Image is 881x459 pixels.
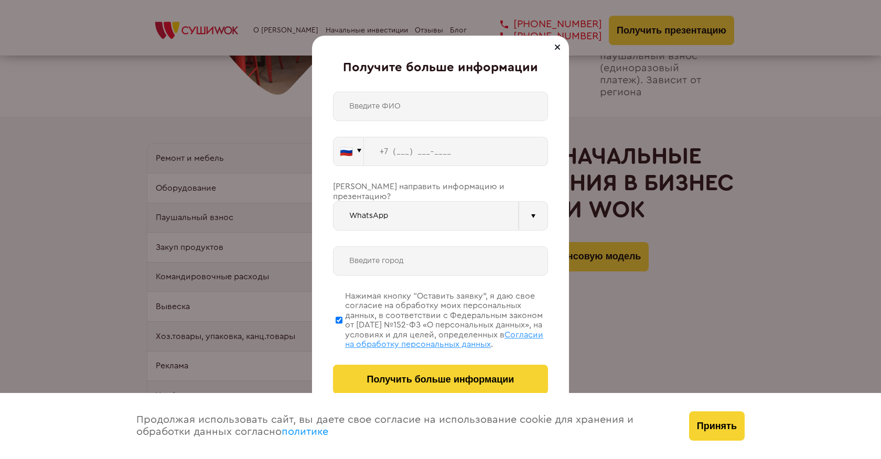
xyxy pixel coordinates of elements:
input: +7 (___) ___-____ [364,137,548,166]
input: Введите город [333,246,548,276]
div: [PERSON_NAME] направить информацию и презентацию? [333,182,548,201]
div: Продолжая использовать сайт, вы даете свое согласие на использование cookie для хранения и обрабо... [126,393,679,459]
div: Нажимая кнопку “Оставить заявку”, я даю свое согласие на обработку моих персональных данных, в со... [345,291,548,349]
a: политике [282,427,328,437]
span: Получить больше информации [367,374,514,385]
button: Принять [689,411,745,441]
button: Получить больше информации [333,365,548,394]
span: Согласии на обработку персональных данных [345,331,543,348]
button: 🇷🇺 [333,137,364,166]
div: Получите больше информации [333,61,548,75]
input: Введите ФИО [333,92,548,121]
